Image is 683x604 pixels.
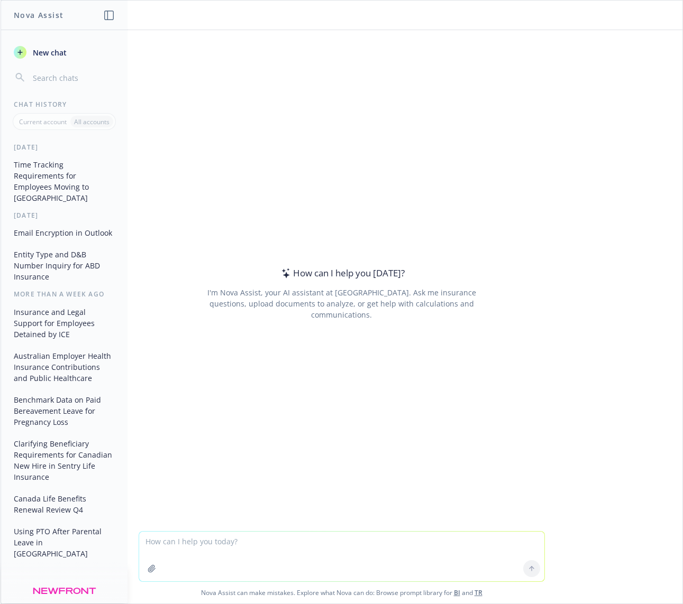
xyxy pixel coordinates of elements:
div: [DATE] [1,211,128,220]
h1: Nova Assist [14,10,63,21]
button: Time Tracking Requirements for Employees Moving to [GEOGRAPHIC_DATA] [10,156,119,207]
div: I'm Nova Assist, your AI assistant at [GEOGRAPHIC_DATA]. Ask me insurance questions, upload docum... [193,287,490,320]
button: Canada Life Benefits Renewal Review Q4 [10,490,119,518]
button: Email Encryption in Outlook [10,224,119,241]
div: More than a week ago [1,290,128,299]
button: Clarifying Beneficiary Requirements for Canadian New Hire in Sentry Life Insurance [10,435,119,486]
a: BI [454,588,460,597]
button: Australian Employer Health Insurance Contributions and Public Healthcare [10,347,119,387]
div: [DATE] [1,143,128,152]
p: All accounts [74,117,110,126]
div: How can I help you [DATE]? [278,266,405,280]
span: Nova Assist can make mistakes. Explore what Nova can do: Browse prompt library for and [5,582,678,603]
button: Entity Type and D&B Number Inquiry for ABD Insurance [10,246,119,285]
div: Chat History [1,100,128,109]
button: Benchmark Data on Paid Bereavement Leave for Pregnancy Loss [10,391,119,431]
button: Using PTO After Parental Leave in [GEOGRAPHIC_DATA] [10,523,119,562]
input: Search chats [31,70,115,85]
a: TR [475,588,482,597]
button: Insurance and Legal Support for Employees Detained by ICE [10,303,119,343]
span: New chat [31,47,67,58]
p: Current account [19,117,67,126]
button: New chat [10,43,119,62]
